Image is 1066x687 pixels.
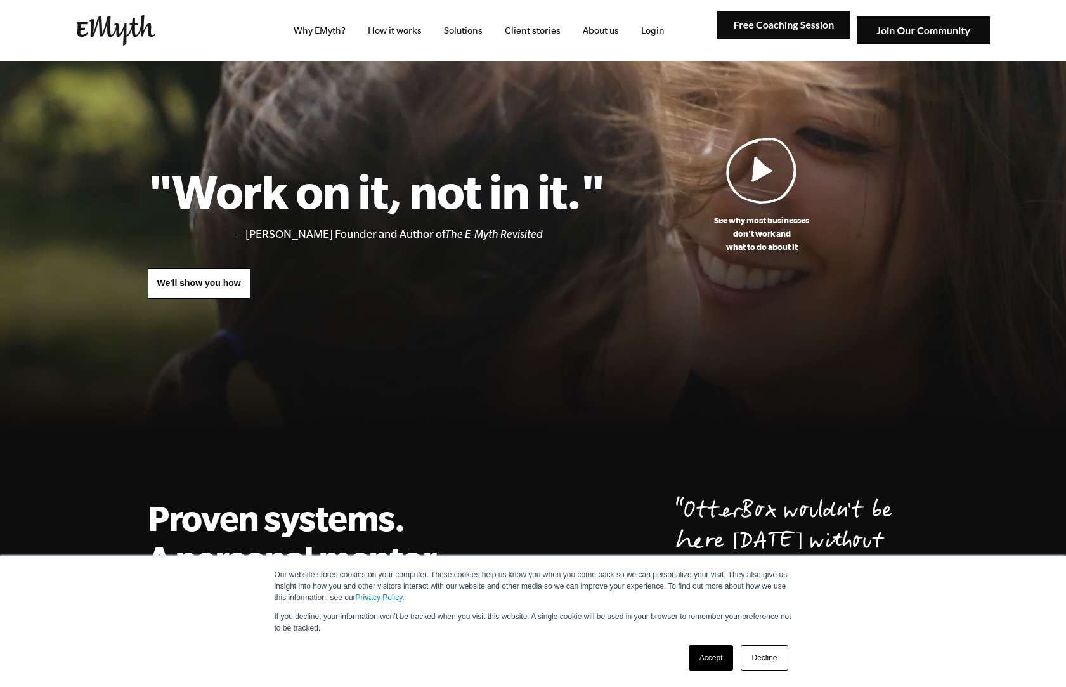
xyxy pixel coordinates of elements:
img: Free Coaching Session [717,11,850,39]
img: EMyth [77,15,155,46]
a: See why most businessesdon't work andwhat to do about it [605,137,919,254]
span: We'll show you how [157,278,241,288]
a: Decline [741,645,788,671]
p: Our website stores cookies on your computer. These cookies help us know you when you come back so... [275,569,792,603]
img: Play Video [726,137,797,204]
img: Join Our Community [857,16,990,45]
a: We'll show you how [148,268,250,299]
p: See why most businesses don't work and what to do about it [605,214,919,254]
p: If you decline, your information won’t be tracked when you visit this website. A single cookie wi... [275,611,792,634]
h1: "Work on it, not in it." [148,163,605,219]
a: Privacy Policy [356,593,403,602]
i: The E-Myth Revisited [445,228,543,240]
a: Accept [689,645,734,671]
h2: Proven systems. A personal mentor. [148,497,457,579]
p: OtterBox wouldn't be here [DATE] without [PERSON_NAME]. [675,497,919,589]
li: [PERSON_NAME] Founder and Author of [245,225,605,244]
iframe: Chat Widget [1003,626,1066,687]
